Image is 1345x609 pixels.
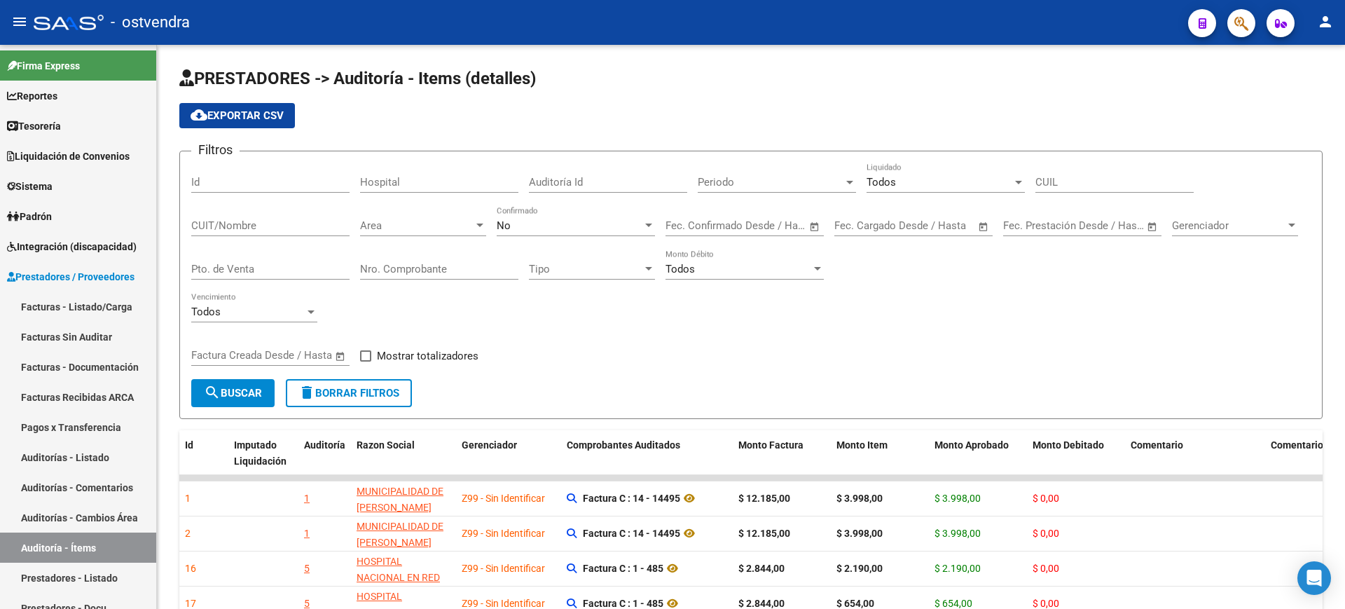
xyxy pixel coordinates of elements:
[1297,561,1331,595] div: Open Intercom Messenger
[304,491,310,507] div: 1
[583,598,663,609] strong: Factura C : 1 - 485
[462,563,545,574] span: Z99 - Sin Identificar
[1061,219,1129,232] input: End date
[892,219,960,232] input: End date
[298,387,399,399] span: Borrar Filtros
[1033,493,1059,504] span: $ 0,00
[191,107,207,123] mat-icon: cloud_download
[11,13,28,30] mat-icon: menu
[462,493,545,504] span: Z99 - Sin Identificar
[7,209,52,224] span: Padrón
[1172,219,1285,232] span: Gerenciador
[191,140,240,160] h3: Filtros
[357,439,415,451] span: Razon Social
[738,493,790,504] strong: $ 12.185,00
[7,149,130,164] span: Liquidación de Convenios
[7,118,61,134] span: Tesorería
[357,519,450,566] div: - 30652381894
[836,439,888,451] span: Monto Item
[497,219,511,232] span: No
[1131,439,1183,451] span: Comentario
[561,430,733,477] datatable-header-cell: Comprobantes Auditados
[357,486,443,513] span: MUNICIPALIDAD DE [PERSON_NAME]
[836,493,883,504] strong: $ 3.998,00
[185,493,191,504] span: 1
[462,528,545,539] span: Z99 - Sin Identificar
[191,379,275,407] button: Buscar
[462,598,545,609] span: Z99 - Sin Identificar
[665,263,695,275] span: Todos
[976,219,992,235] button: Open calendar
[1033,528,1059,539] span: $ 0,00
[583,528,680,539] strong: Factura C : 14 - 14495
[934,598,972,609] span: $ 654,00
[333,348,349,364] button: Open calendar
[934,493,981,504] span: $ 3.998,00
[7,58,80,74] span: Firma Express
[836,528,883,539] strong: $ 3.998,00
[583,563,663,574] strong: Factura C : 1 - 485
[456,430,561,477] datatable-header-cell: Gerenciador
[228,430,298,477] datatable-header-cell: Imputado Liquidación
[377,348,478,364] span: Mostrar totalizadores
[185,528,191,539] span: 2
[7,88,57,104] span: Reportes
[185,598,196,609] span: 17
[738,598,785,609] strong: $ 2.844,00
[934,528,981,539] span: $ 3.998,00
[179,69,536,88] span: PRESTADORES -> Auditoría - Items (detalles)
[934,439,1009,451] span: Monto Aprobado
[179,103,295,128] button: Exportar CSV
[179,430,228,477] datatable-header-cell: Id
[7,269,134,285] span: Prestadores / Proveedores
[191,349,237,362] input: Start date
[111,7,190,38] span: - ostvendra
[185,439,193,451] span: Id
[286,379,412,407] button: Borrar Filtros
[357,484,450,531] div: - 30652381894
[1033,598,1059,609] span: $ 0,00
[1027,430,1125,477] datatable-header-cell: Monto Debitado
[529,263,642,275] span: Tipo
[698,176,843,189] span: Periodo
[298,384,315,401] mat-icon: delete
[836,563,883,574] strong: $ 2.190,00
[724,219,792,232] input: End date
[304,439,345,451] span: Auditoría
[836,598,874,609] strong: $ 654,00
[738,439,803,451] span: Monto Factura
[191,109,284,122] span: Exportar CSV
[7,179,53,194] span: Sistema
[7,239,137,254] span: Integración (discapacidad)
[934,563,981,574] span: $ 2.190,00
[360,219,474,232] span: Area
[249,349,317,362] input: End date
[1033,439,1104,451] span: Monto Debitado
[185,563,196,574] span: 16
[204,384,221,401] mat-icon: search
[738,563,785,574] strong: $ 2.844,00
[1145,219,1161,235] button: Open calendar
[304,561,310,577] div: 5
[1033,563,1059,574] span: $ 0,00
[583,493,680,504] strong: Factura C : 14 - 14495
[1125,430,1265,477] datatable-header-cell: Comentario
[1317,13,1334,30] mat-icon: person
[567,439,680,451] span: Comprobantes Auditados
[738,528,790,539] strong: $ 12.185,00
[733,430,831,477] datatable-header-cell: Monto Factura
[234,439,287,467] span: Imputado Liquidación
[867,176,896,189] span: Todos
[1003,219,1049,232] input: Start date
[665,219,711,232] input: Start date
[834,219,880,232] input: Start date
[191,306,221,318] span: Todos
[929,430,1027,477] datatable-header-cell: Monto Aprobado
[462,439,517,451] span: Gerenciador
[807,219,823,235] button: Open calendar
[304,526,310,542] div: 1
[831,430,929,477] datatable-header-cell: Monto Item
[204,387,262,399] span: Buscar
[351,430,456,477] datatable-header-cell: Razon Social
[357,521,443,548] span: MUNICIPALIDAD DE [PERSON_NAME]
